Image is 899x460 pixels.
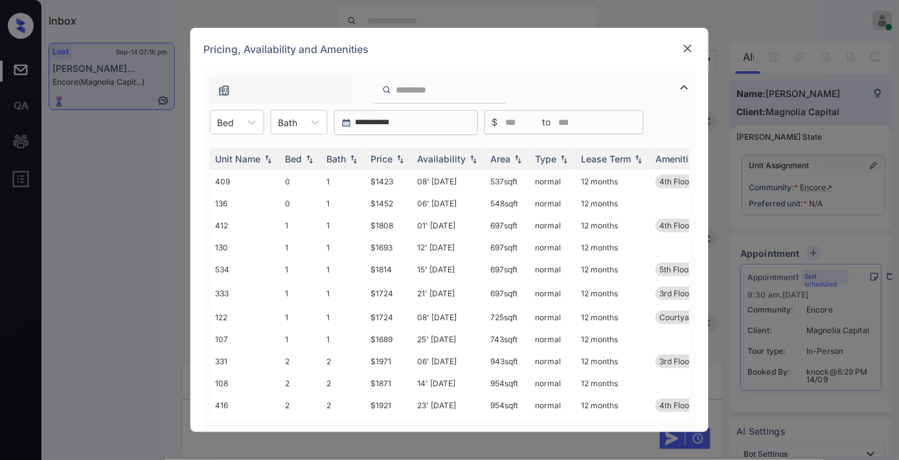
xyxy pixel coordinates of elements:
[485,193,530,214] td: 548 sqft
[530,417,576,441] td: normal
[365,193,412,214] td: $1452
[262,155,275,164] img: sorting
[321,393,365,417] td: 2
[365,237,412,257] td: $1693
[412,257,485,281] td: 15' [DATE]
[576,281,650,305] td: 12 months
[210,257,280,281] td: 534
[280,393,321,417] td: 2
[280,373,321,393] td: 2
[576,329,650,349] td: 12 months
[210,170,280,193] td: 409
[581,153,631,164] div: Lease Term
[677,80,692,95] img: icon-zuma
[576,417,650,441] td: 12 months
[210,373,280,393] td: 108
[576,193,650,214] td: 12 months
[365,417,412,441] td: $1986
[412,305,485,329] td: 08' [DATE]
[412,281,485,305] td: 21' [DATE]
[535,153,556,164] div: Type
[321,417,365,441] td: 2
[365,393,412,417] td: $1921
[210,193,280,214] td: 136
[632,155,645,164] img: sorting
[365,373,412,393] td: $1871
[321,193,365,214] td: 1
[412,329,485,349] td: 25' [DATE]
[530,257,576,281] td: normal
[280,349,321,373] td: 2
[365,305,412,329] td: $1724
[365,281,412,305] td: $1724
[365,214,412,237] td: $1808
[659,265,692,274] span: 5th Floor
[321,281,365,305] td: 1
[321,305,365,329] td: 1
[280,193,321,214] td: 0
[659,312,716,322] span: Courtyard view
[576,170,650,193] td: 12 months
[558,155,571,164] img: sorting
[659,356,692,366] span: 3rd Floor
[321,349,365,373] td: 2
[412,417,485,441] td: 08' [DATE]
[485,214,530,237] td: 697 sqft
[485,237,530,257] td: 697 sqft
[210,237,280,257] td: 130
[659,221,692,230] span: 4th Floor
[365,349,412,373] td: $1971
[530,237,576,257] td: normal
[412,237,485,257] td: 12' [DATE]
[280,257,321,281] td: 1
[280,305,321,329] td: 1
[280,237,321,257] td: 1
[280,214,321,237] td: 1
[285,153,302,164] div: Bed
[530,281,576,305] td: normal
[576,305,650,329] td: 12 months
[365,257,412,281] td: $1814
[412,170,485,193] td: 08' [DATE]
[530,329,576,349] td: normal
[210,305,280,329] td: 122
[303,155,316,164] img: sorting
[576,393,650,417] td: 12 months
[659,289,692,298] span: 3rd Floor
[210,349,280,373] td: 331
[576,214,650,237] td: 12 months
[365,170,412,193] td: $1423
[485,281,530,305] td: 697 sqft
[321,373,365,393] td: 2
[215,153,260,164] div: Unit Name
[576,257,650,281] td: 12 months
[210,417,280,441] td: 408
[530,393,576,417] td: normal
[412,214,485,237] td: 01' [DATE]
[412,373,485,393] td: 14' [DATE]
[485,417,530,441] td: 954 sqft
[370,153,393,164] div: Price
[485,305,530,329] td: 725 sqft
[467,155,480,164] img: sorting
[530,349,576,373] td: normal
[530,305,576,329] td: normal
[485,349,530,373] td: 943 sqft
[659,400,692,410] span: 4th Floor
[218,84,231,97] img: icon-zuma
[485,257,530,281] td: 697 sqft
[280,329,321,349] td: 1
[512,155,525,164] img: sorting
[530,193,576,214] td: normal
[543,115,551,129] span: to
[417,153,466,164] div: Availability
[321,237,365,257] td: 1
[576,373,650,393] td: 12 months
[190,28,709,71] div: Pricing, Availability and Amenities
[394,155,407,164] img: sorting
[280,170,321,193] td: 0
[210,329,280,349] td: 107
[321,329,365,349] td: 1
[210,393,280,417] td: 416
[655,153,699,164] div: Amenities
